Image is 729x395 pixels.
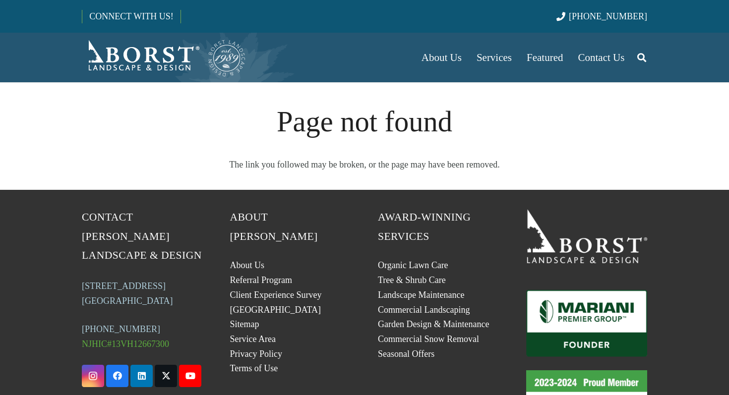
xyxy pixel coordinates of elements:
[106,365,128,387] a: Facebook
[378,290,464,300] a: Landscape Maintenance
[378,334,479,344] a: Commercial Snow Removal
[82,365,104,387] a: Instagram
[556,11,647,21] a: [PHONE_NUMBER]
[378,260,448,270] a: Organic Lawn Care
[230,211,318,242] span: About [PERSON_NAME]
[414,33,469,82] a: About Us
[82,157,647,172] p: The link you followed may be broken, or the page may have been removed.
[82,324,160,334] a: [PHONE_NUMBER]
[571,33,632,82] a: Contact Us
[378,275,446,285] a: Tree & Shrub Care
[230,319,259,329] a: Sitemap
[82,38,246,77] a: Borst-Logo
[230,290,322,300] a: Client Experience Survey
[230,260,265,270] a: About Us
[230,334,276,344] a: Service Area
[82,4,180,28] a: CONNECT WITH US!
[82,211,202,262] span: Contact [PERSON_NAME] Landscape & Design
[519,33,570,82] a: Featured
[82,339,169,349] span: NJHIC#13VH12667300
[378,211,471,242] span: Award-Winning Services
[526,208,648,263] a: 19BorstLandscape_Logo_W
[526,290,648,356] a: Mariani_Badge_Full_Founder
[569,11,647,21] span: [PHONE_NUMBER]
[378,305,470,315] a: Commercial Landscaping
[527,52,563,63] span: Featured
[477,52,512,63] span: Services
[230,349,283,359] a: Privacy Policy
[230,275,292,285] a: Referral Program
[378,319,489,329] a: Garden Design & Maintenance
[632,45,652,70] a: Search
[469,33,519,82] a: Services
[82,100,647,144] h1: Page not found
[578,52,625,63] span: Contact Us
[179,365,201,387] a: YouTube
[230,305,321,315] a: [GEOGRAPHIC_DATA]
[130,365,153,387] a: LinkedIn
[422,52,462,63] span: About Us
[82,281,173,306] a: [STREET_ADDRESS][GEOGRAPHIC_DATA]
[378,349,434,359] a: Seasonal Offers
[230,363,278,373] a: Terms of Use
[155,365,177,387] a: X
